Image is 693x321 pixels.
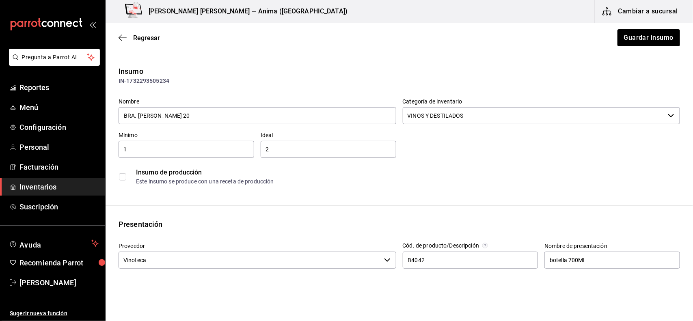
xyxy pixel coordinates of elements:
input: Opcional [403,252,538,269]
button: Guardar insumo [617,29,680,46]
span: Pregunta a Parrot AI [22,53,87,62]
span: Facturación [19,162,99,172]
div: Este insumo se produce con una receta de producción [136,177,680,186]
button: Pregunta a Parrot AI [9,49,100,66]
input: 0 [261,144,396,154]
div: Presentación [119,219,680,230]
main: ; [106,23,693,275]
input: Ver todos [119,252,381,269]
label: Proveedor [119,243,396,249]
span: Suscripción [19,201,99,212]
input: Elige una opción [403,107,665,124]
span: Regresar [133,34,160,42]
div: Insumo de producción [136,168,680,177]
input: Opcional [544,252,680,269]
span: Configuración [19,122,99,133]
span: Personal [19,142,99,153]
div: Cód. de producto/Descripción [403,243,479,248]
span: Menú [19,102,99,113]
button: open_drawer_menu [89,21,96,28]
label: Nombre de presentación [544,243,680,249]
span: [PERSON_NAME] [19,277,99,288]
a: Pregunta a Parrot AI [6,59,100,67]
input: 0 [119,144,254,154]
div: Insumo [119,66,680,77]
span: Recomienda Parrot [19,257,99,268]
div: IN-1732293505234 [119,77,680,85]
label: Nombre [119,99,396,105]
button: Regresar [119,34,160,42]
span: Reportes [19,82,99,93]
h3: [PERSON_NAME] [PERSON_NAME] — Anima ([GEOGRAPHIC_DATA]) [142,6,348,16]
label: Ideal [261,133,396,138]
input: Ingresa el nombre de tu insumo [119,107,396,124]
span: Inventarios [19,181,99,192]
label: Categoría de inventario [403,99,680,105]
label: Mínimo [119,133,254,138]
span: Sugerir nueva función [10,309,99,318]
span: Ayuda [19,239,88,248]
